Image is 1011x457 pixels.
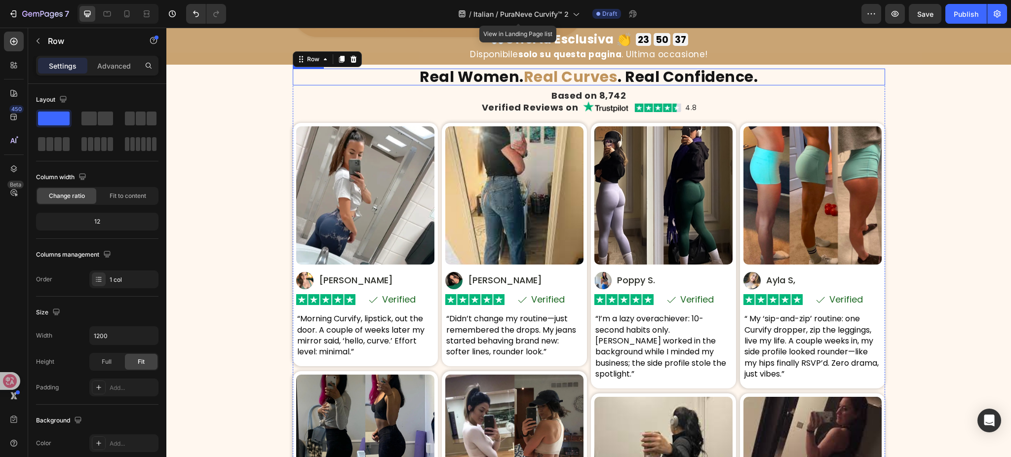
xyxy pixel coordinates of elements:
[138,357,145,366] span: Fit
[917,10,933,18] span: Save
[110,383,156,392] div: Add...
[36,331,52,340] div: Width
[577,99,715,237] img: gempages_578032762192134844-02197967-63a5-4018-b515-317c91bec639.jpg
[909,4,941,24] button: Save
[314,75,413,85] h2: Verified Reviews on
[65,8,69,20] p: 7
[977,409,1001,432] div: Open Intercom Messenger
[48,35,132,47] p: Row
[49,61,77,71] p: Settings
[577,267,636,278] img: gempages_558182816613926131-4957f434-9aeb-4bb6-a619-2844bfe00bb2.svg
[9,105,24,113] div: 450
[514,267,547,276] p: Verified
[126,63,719,74] h2: Based on 8,742
[429,286,565,352] p: “I’m a lazy overachiever: 10-second habits only. [PERSON_NAME] worked in the background while I m...
[36,248,113,262] div: Columns management
[36,93,69,107] div: Layout
[36,171,88,184] div: Column width
[945,4,987,24] button: Publish
[153,247,227,259] p: [PERSON_NAME]
[110,275,156,284] div: 1 col
[102,357,112,366] span: Full
[365,267,398,276] p: Verified
[7,181,24,189] div: Beta
[279,244,296,262] img: gempages_578032762192134844-fb46f76a-8ec4-4885-8f5c-f98ff04a0bf3.jpg
[139,27,155,36] div: Row
[451,38,591,60] strong: . Real Confidence.
[130,267,189,278] img: gempages_558182816613926131-4957f434-9aeb-4bb6-a619-2844bfe00bb2.svg
[90,327,158,344] input: Auto
[110,191,146,200] span: Fit to content
[166,28,1011,457] iframe: Design area
[36,383,59,392] div: Padding
[38,215,156,228] div: 12
[110,439,156,448] div: Add...
[519,75,531,83] h2: 4.8
[36,275,52,284] div: Order
[131,286,267,330] p: “Morning Curvify, lipstick, out the door. A couple of weeks later my mirror said, ‘hello, curve.’...
[279,99,417,237] img: gempages_578032762192134844-b28ccdeb-e5ac-48a4-9234-55534b65361d.jpg
[473,9,569,19] span: Italian / PuraNeve Curvify™ 2
[451,247,489,259] p: Poppy S.
[428,244,445,262] img: gempages_578032762192134844-6d38c081-2aee-416a-b3b1-3a735584600b.jpg
[49,191,85,200] span: Change ratio
[663,267,697,276] p: Verified
[280,286,416,330] p: “Didn’t change my routine—just remembered the drops. My jeans started behaving brand new: softer ...
[469,9,471,19] span: /
[577,244,594,262] img: gempages_578032762192134844-d94a0ade-ed2d-4726-8bb6-74518839cde0.jpg
[578,286,714,352] p: “ My ‘sip-and-zip’ routine: one Curvify dropper, zip the leggings, live my life. A couple weeks i...
[600,247,629,259] p: Ayla S,
[97,61,131,71] p: Advanced
[302,247,376,259] p: [PERSON_NAME]
[130,99,268,237] img: gempages_578032762192134844-c37b8ce5-7915-4ff2-b95b-c466fe1d75d3.webp
[36,439,51,448] div: Color
[417,74,515,85] img: gempages_578032762192134844-75261bcc-4a3a-4232-8717-d9121f88f364.webp
[36,414,84,427] div: Background
[428,267,487,278] img: gempages_558182816613926131-4957f434-9aeb-4bb6-a619-2844bfe00bb2.svg
[186,4,226,24] div: Undo/Redo
[279,267,338,278] img: gempages_558182816613926131-4957f434-9aeb-4bb6-a619-2844bfe00bb2.svg
[954,9,978,19] div: Publish
[130,244,147,262] img: gempages_578032762192134844-cb4e07e1-a547-4607-a09b-d07f74762183.jpg
[357,38,452,60] strong: Real Curves
[602,9,617,18] span: Draft
[428,99,566,237] img: gempages_578032762192134844-7982bc6a-7b86-4002-ac38-dc617f962d43.png
[4,4,74,24] button: 7
[36,306,62,319] div: Size
[36,357,54,366] div: Height
[253,38,357,60] strong: Real Women.
[216,267,249,276] p: Verified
